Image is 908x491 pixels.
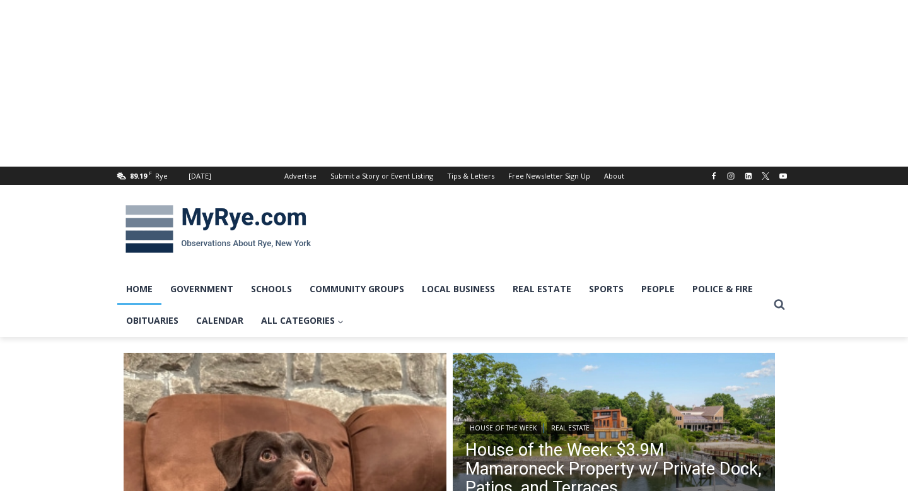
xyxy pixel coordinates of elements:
[261,314,344,328] span: All Categories
[776,169,791,184] a: YouTube
[323,167,440,185] a: Submit a Story or Event Listing
[252,305,352,336] a: All Categories
[684,273,762,305] a: Police & Fire
[440,167,501,185] a: Tips & Letters
[597,167,631,185] a: About
[189,170,211,182] div: [DATE]
[501,167,597,185] a: Free Newsletter Sign Up
[768,293,791,316] button: View Search Form
[465,419,763,434] div: |
[413,273,504,305] a: Local Business
[277,167,631,185] nav: Secondary Navigation
[117,273,161,305] a: Home
[465,422,541,434] a: House of the Week
[741,169,756,184] a: Linkedin
[149,169,152,176] span: F
[130,171,147,180] span: 89.19
[723,169,738,184] a: Instagram
[117,305,187,336] a: Obituaries
[155,170,168,182] div: Rye
[117,196,319,262] img: MyRye.com
[758,169,773,184] a: X
[117,273,768,337] nav: Primary Navigation
[242,273,301,305] a: Schools
[706,169,721,184] a: Facebook
[301,273,413,305] a: Community Groups
[632,273,684,305] a: People
[161,273,242,305] a: Government
[187,305,252,336] a: Calendar
[580,273,632,305] a: Sports
[547,422,594,434] a: Real Estate
[504,273,580,305] a: Real Estate
[277,167,323,185] a: Advertise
